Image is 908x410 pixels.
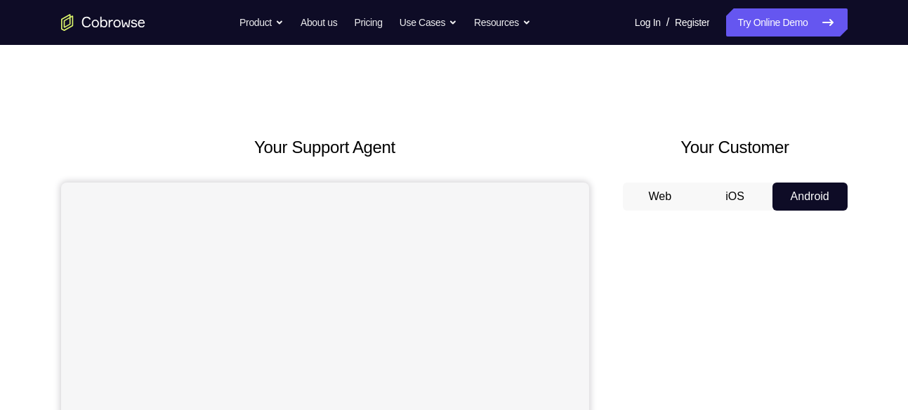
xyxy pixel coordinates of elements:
span: / [666,14,669,31]
a: About us [301,8,337,37]
button: Resources [474,8,531,37]
a: Try Online Demo [726,8,847,37]
a: Pricing [354,8,382,37]
a: Register [675,8,709,37]
h2: Your Customer [623,135,848,160]
button: Product [239,8,284,37]
h2: Your Support Agent [61,135,589,160]
button: Android [772,183,848,211]
a: Log In [635,8,661,37]
button: Use Cases [400,8,457,37]
button: Web [623,183,698,211]
button: iOS [697,183,772,211]
a: Go to the home page [61,14,145,31]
